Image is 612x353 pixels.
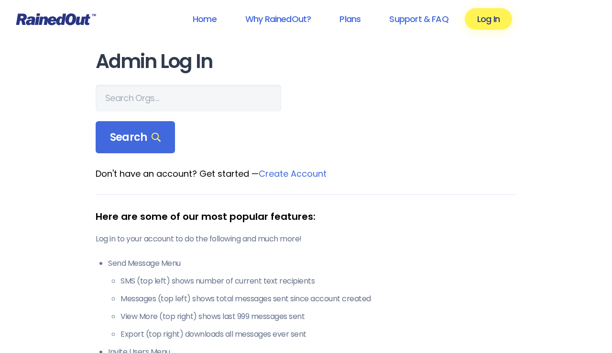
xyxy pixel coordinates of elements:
input: Search Orgs… [96,85,281,112]
li: View More (top right) shows last 999 messages sent [120,311,516,322]
span: Search [110,131,161,144]
li: Messages (top left) shows total messages sent since account created [120,293,516,305]
li: Export (top right) downloads all messages ever sent [120,329,516,340]
li: Send Message Menu [108,258,516,340]
div: Here are some of our most popular features: [96,209,516,224]
p: Log in to your account to do the following and much more! [96,233,516,245]
a: Plans [327,8,373,30]
a: Log In [465,8,512,30]
a: Why RainedOut? [233,8,324,30]
div: Search [96,121,175,154]
li: SMS (top left) shows number of current text recipients [120,275,516,287]
a: Home [180,8,229,30]
h1: Admin Log In [96,51,516,72]
a: Create Account [259,168,327,180]
a: Support & FAQ [377,8,460,30]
